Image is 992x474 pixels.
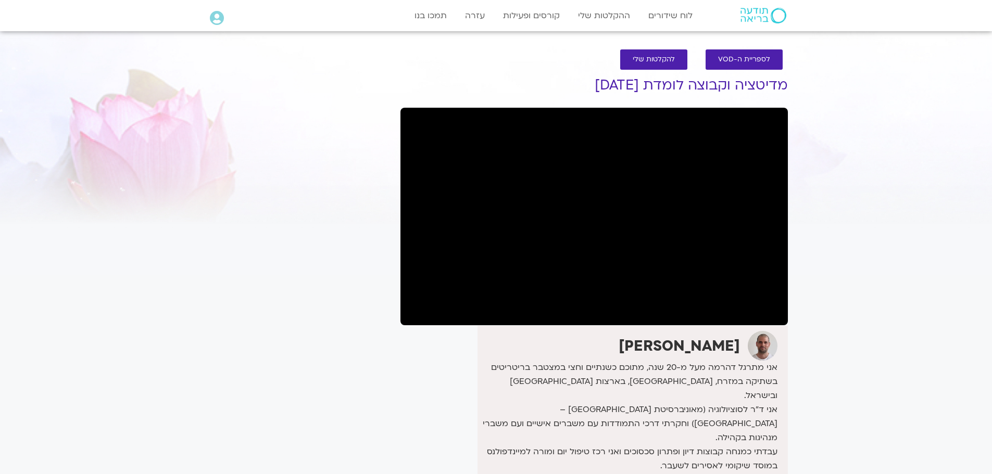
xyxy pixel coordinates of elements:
[748,331,777,361] img: דקל קנטי
[573,6,635,25] a: ההקלטות שלי
[400,78,788,93] h1: מדיטציה וקבוצה לומדת [DATE]
[498,6,565,25] a: קורסים ופעילות
[740,8,786,23] img: תודעה בריאה
[619,336,740,356] strong: [PERSON_NAME]
[706,49,783,70] a: לספריית ה-VOD
[620,49,687,70] a: להקלטות שלי
[643,6,698,25] a: לוח שידורים
[718,56,770,63] span: לספריית ה-VOD
[460,6,490,25] a: עזרה
[633,56,675,63] span: להקלטות שלי
[409,6,452,25] a: תמכו בנו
